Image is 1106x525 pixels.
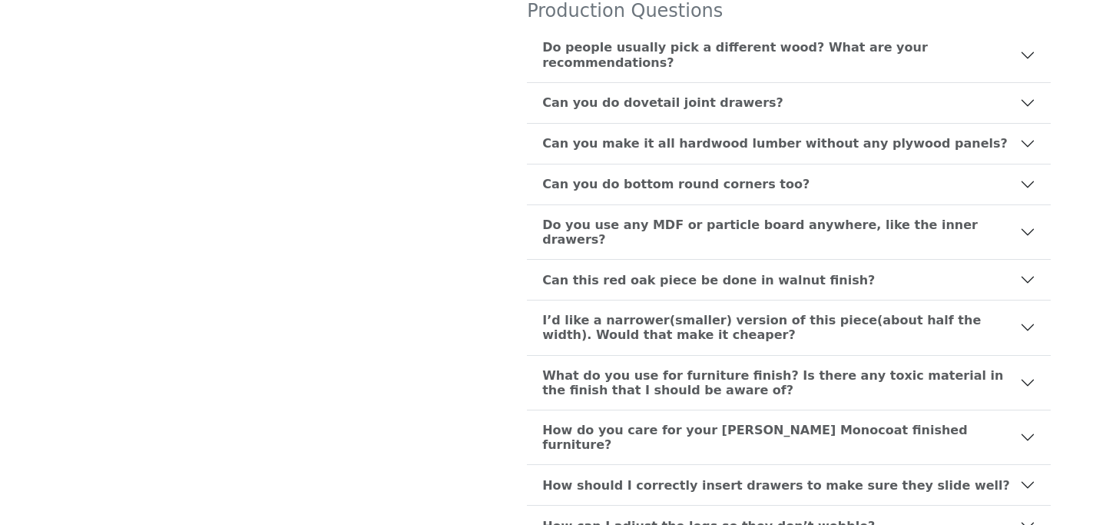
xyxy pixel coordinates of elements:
button: I’d like a narrower(smaller) version of this piece(about half the width). Would that make it chea... [527,301,1051,354]
button: How do you care for your [PERSON_NAME] Monocoat finished furniture? [527,410,1051,464]
b: Do people usually pick a different wood? What are your recommendations? [542,40,1020,69]
button: Do people usually pick a different wood? What are your recommendations? [527,28,1051,81]
button: Can this red oak piece be done in walnut finish? [527,260,1051,300]
b: Can you do bottom round corners too? [542,177,810,191]
button: How should I correctly insert drawers to make sure they slide well? [527,465,1051,505]
button: What do you use for furniture finish? Is there any toxic material in the finish that I should be ... [527,356,1051,410]
button: Can you make it all hardwood lumber without any plywood panels? [527,124,1051,164]
b: Do you use any MDF or particle board anywhere, like the inner drawers? [542,218,1020,247]
b: Can you make it all hardwood lumber without any plywood panels? [542,136,1008,151]
b: Can you do dovetail joint drawers? [542,95,783,110]
b: What do you use for furniture finish? Is there any toxic material in the finish that I should be ... [542,368,1020,397]
button: Do you use any MDF or particle board anywhere, like the inner drawers? [527,205,1051,259]
b: How should I correctly insert drawers to make sure they slide well? [542,478,1010,493]
button: Can you do dovetail joint drawers? [527,83,1051,123]
b: How do you care for your [PERSON_NAME] Monocoat finished furniture? [542,423,1020,452]
button: Can you do bottom round corners too? [527,164,1051,204]
b: I’d like a narrower(smaller) version of this piece(about half the width). Would that make it chea... [542,313,1020,342]
b: Can this red oak piece be done in walnut finish? [542,273,875,287]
